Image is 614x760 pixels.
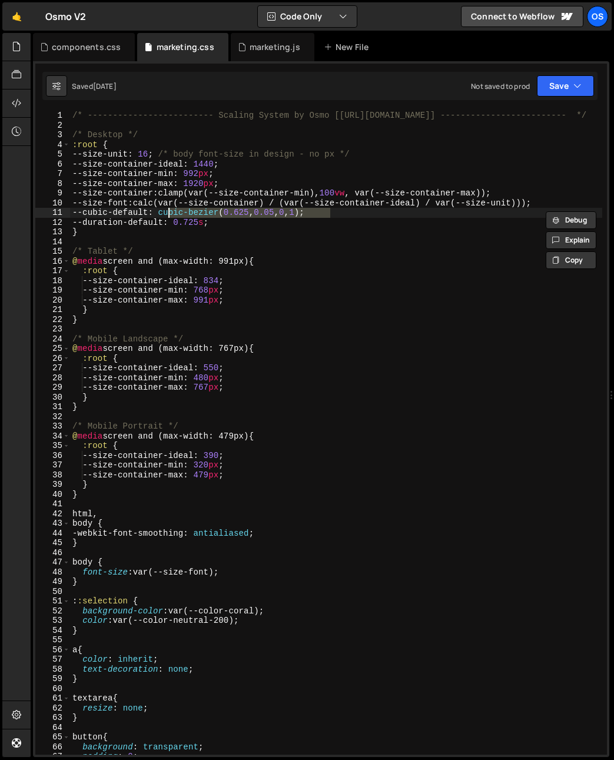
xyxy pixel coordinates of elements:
button: Debug [546,211,596,229]
div: 42 [35,509,70,519]
div: 61 [35,693,70,703]
div: Osmo V2 [45,9,86,24]
div: 52 [35,606,70,616]
div: 21 [35,305,70,315]
div: 50 [35,587,70,597]
div: 24 [35,334,70,344]
div: components.css [52,41,121,53]
div: 2 [35,121,70,131]
div: 22 [35,315,70,325]
div: 62 [35,703,70,713]
div: 13 [35,227,70,237]
div: 49 [35,577,70,587]
div: 58 [35,665,70,675]
div: 17 [35,266,70,276]
div: 23 [35,324,70,334]
div: 64 [35,723,70,733]
div: 15 [35,247,70,257]
div: 26 [35,354,70,364]
div: 39 [35,480,70,490]
div: 56 [35,645,70,655]
div: 9 [35,188,70,198]
div: 41 [35,499,70,509]
div: 45 [35,538,70,548]
div: 7 [35,169,70,179]
div: 60 [35,684,70,694]
div: 47 [35,557,70,567]
button: Explain [546,231,596,249]
div: marketing.js [250,41,300,53]
div: 37 [35,460,70,470]
div: 29 [35,383,70,393]
a: Os [587,6,608,27]
button: Save [537,75,594,97]
div: 8 [35,179,70,189]
div: New File [324,41,373,53]
div: 35 [35,441,70,451]
div: 14 [35,237,70,247]
div: 57 [35,655,70,665]
div: 32 [35,412,70,422]
div: 33 [35,422,70,432]
button: Copy [546,251,596,269]
div: 5 [35,150,70,160]
div: 36 [35,451,70,461]
div: 44 [35,529,70,539]
div: 10 [35,198,70,208]
a: 🤙 [2,2,31,31]
div: 55 [35,635,70,645]
div: 27 [35,363,70,373]
div: 53 [35,616,70,626]
div: 25 [35,344,70,354]
div: Not saved to prod [471,81,530,91]
div: 38 [35,470,70,480]
div: 20 [35,296,70,306]
div: 40 [35,490,70,500]
div: 66 [35,742,70,752]
div: 30 [35,393,70,403]
button: Code Only [258,6,357,27]
a: Connect to Webflow [461,6,583,27]
div: 54 [35,626,70,636]
div: 11 [35,208,70,218]
div: 46 [35,548,70,558]
div: 59 [35,674,70,684]
div: 4 [35,140,70,150]
div: 28 [35,373,70,383]
div: 43 [35,519,70,529]
div: 3 [35,130,70,140]
div: 16 [35,257,70,267]
div: 34 [35,432,70,442]
div: 65 [35,732,70,742]
div: [DATE] [93,81,117,91]
div: 48 [35,567,70,578]
div: 18 [35,276,70,286]
div: 63 [35,713,70,723]
div: 6 [35,160,70,170]
div: 1 [35,111,70,121]
div: Saved [72,81,117,91]
div: 51 [35,596,70,606]
div: 19 [35,286,70,296]
div: marketing.css [157,41,214,53]
div: 12 [35,218,70,228]
div: 31 [35,402,70,412]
